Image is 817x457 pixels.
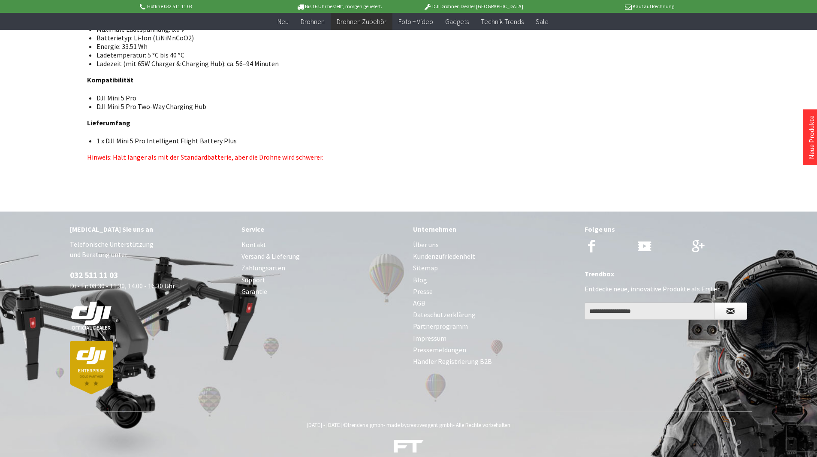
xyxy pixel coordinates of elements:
li: Ladezeit (mit 65W Charger & Charging Hub): ca. 56–94 Minuten [96,59,453,68]
div: Service [241,224,404,235]
span: Sale [536,17,549,26]
a: Neue Produkte [807,115,816,159]
li: 1 x DJI Mini 5 Pro Intelligent Flight Battery Plus [96,136,453,145]
span: Hinweis: Hält länger als mit der Standardbatterie, aber die Drohne wird schwerer. [87,153,323,161]
p: DJI Drohnen Dealer [GEOGRAPHIC_DATA] [406,1,540,12]
span: Foto + Video [398,17,433,26]
p: Kauf auf Rechnung [540,1,674,12]
p: Entdecke neue, innovative Produkte als Erster. [585,284,748,294]
a: Händler Registrierung B2B [413,356,576,367]
a: Support [241,274,404,286]
a: Drohnen Zubehör [331,13,392,30]
a: Foto + Video [392,13,439,30]
li: DJI Mini 5 Pro [96,94,453,102]
div: Folge uns [585,224,748,235]
p: Telefonische Unterstützung und Beratung unter: Di - Fr: 08:30 - 11.30, 14.00 - 16.30 Uhr [70,239,233,394]
a: Kundenzufriedenheit [413,251,576,262]
button: Newsletter abonnieren [714,303,747,320]
a: Partnerprogramm [413,321,576,332]
span: Drohnen [301,17,325,26]
li: Batterietyp: Li-Ion (LiNiMnCoO2) [96,33,453,42]
a: AGB [413,297,576,309]
a: Versand & Lieferung [241,251,404,262]
a: Presse [413,286,576,297]
span: Drohnen Zubehör [337,17,386,26]
img: white-dji-schweiz-logo-official_140x140.png [70,301,113,330]
li: DJI Mini 5 Pro Two-Way Charging Hub [96,102,453,111]
p: Bis 16 Uhr bestellt, morgen geliefert. [272,1,406,12]
a: Garantie [241,286,404,297]
a: Neu [271,13,295,30]
img: ft-white-trans-footer.png [394,440,424,453]
li: Ladetemperatur: 5 °C bis 40 °C [96,51,453,59]
a: Sitemap [413,262,576,274]
span: Technik-Trends [481,17,524,26]
a: Kontakt [241,239,404,251]
a: Über uns [413,239,576,251]
a: Blog [413,274,576,286]
a: Gadgets [439,13,475,30]
a: trenderia gmbh [348,421,383,429]
span: Neu [277,17,289,26]
strong: Kompatibilität [87,76,133,84]
a: Pressemeldungen [413,344,576,356]
div: Unternehmen [413,224,576,235]
a: creativeagent gmbh [407,421,453,429]
div: [DATE] - [DATE] © - made by - Alle Rechte vorbehalten [72,421,745,429]
a: DJI Drohnen, Trends & Gadgets Shop [394,441,424,456]
div: [MEDICAL_DATA] Sie uns an [70,224,233,235]
span: Gadgets [445,17,469,26]
a: Zahlungsarten [241,262,404,274]
a: Technik-Trends [475,13,530,30]
p: Hotline 032 511 11 03 [139,1,272,12]
a: Impressum [413,333,576,344]
input: Ihre E-Mail Adresse [585,303,715,320]
img: dji-partner-enterprise_goldLoJgYOWPUIEBO.png [70,341,113,394]
a: Dateschutzerklärung [413,309,576,321]
a: Sale [530,13,555,30]
li: Energie: 33.51 Wh [96,42,453,51]
div: Trendbox [585,268,748,279]
a: Drohnen [295,13,331,30]
strong: Lieferumfang [87,118,130,127]
a: 032 511 11 03 [70,270,118,280]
